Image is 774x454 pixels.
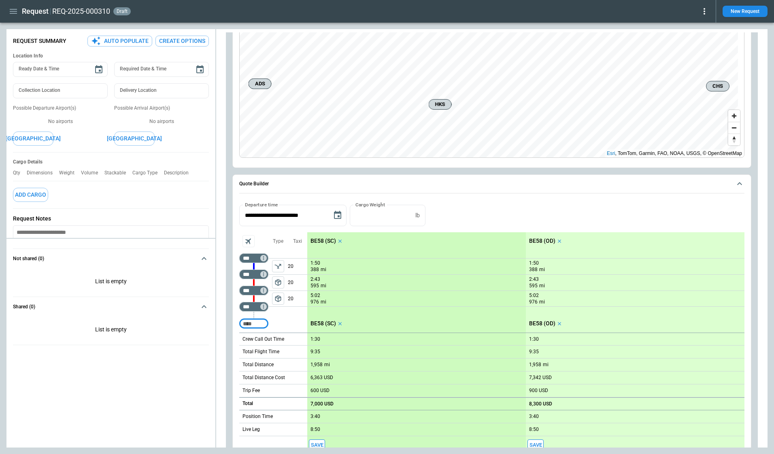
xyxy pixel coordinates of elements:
button: Choose date, selected date is Sep 25, 2025 [330,207,346,223]
p: 900 USD [529,388,548,394]
p: mi [321,299,326,305]
button: Create Options [155,36,209,47]
span: ADS [252,80,268,88]
p: 388 [529,266,538,273]
button: Save [527,439,544,451]
h2: REQ-2025-000310 [52,6,110,16]
span: Save this aircraft quote and copy details to clipboard [527,439,544,451]
span: Type of sector [272,260,284,272]
div: Too short [239,319,268,329]
h6: Quote Builder [239,181,269,187]
div: Not shared (0) [13,268,209,297]
p: Total Distance Cost [242,374,285,381]
button: Zoom out [728,122,740,134]
label: Departure time [245,201,278,208]
p: 7,342 USD [529,375,552,381]
p: Cargo Type [132,170,164,176]
button: Quote Builder [239,175,744,193]
p: Type [273,238,283,245]
span: Aircraft selection [242,235,255,247]
p: Request Notes [13,215,209,222]
p: mi [324,361,330,368]
p: Live Leg [242,426,260,433]
p: List is empty [13,268,209,297]
p: mi [321,282,326,289]
div: Too short [239,302,268,312]
div: Quote Builder [239,205,744,454]
p: 9:35 [310,349,320,355]
p: Possible Departure Airport(s) [13,105,108,112]
p: 1:30 [529,336,539,342]
h6: Not shared (0) [13,256,44,261]
p: Dimensions [27,170,59,176]
button: left aligned [272,276,284,289]
p: Total Flight Time [242,348,279,355]
button: [GEOGRAPHIC_DATA] [13,132,53,146]
button: Reset bearing to north [728,134,740,145]
p: mi [543,361,549,368]
p: 7,000 USD [310,401,334,407]
p: mi [539,266,545,273]
p: 976 [310,299,319,305]
p: 1,958 [310,362,323,368]
p: 20 [288,259,307,274]
p: 5:02 [529,293,539,299]
button: Not shared (0) [13,249,209,268]
p: 9:35 [529,349,539,355]
p: Request Summary [13,38,66,45]
span: package_2 [274,295,282,303]
p: No airports [13,118,108,125]
p: 1:50 [529,260,539,266]
p: 6,363 USD [310,375,333,381]
button: Choose date [192,62,208,78]
p: List is empty [13,316,209,345]
p: Taxi [293,238,302,245]
p: Description [164,170,195,176]
h6: Shared (0) [13,304,35,310]
h6: Total [242,401,253,406]
p: 20 [288,291,307,306]
button: Choose date [91,62,107,78]
div: Not found [239,253,268,263]
span: Type of sector [272,293,284,305]
h1: Request [22,6,49,16]
p: 1:30 [310,336,320,342]
p: Weight [59,170,81,176]
p: Trip Fee [242,387,260,394]
button: left aligned [272,260,284,272]
p: 388 [310,266,319,273]
p: 595 [310,282,319,289]
p: 595 [529,282,538,289]
p: Volume [81,170,104,176]
span: Type of sector [272,276,284,289]
span: draft [115,8,129,14]
p: 1:50 [310,260,320,266]
p: 600 USD [310,388,330,394]
button: left aligned [272,293,284,305]
p: 2:43 [310,276,320,282]
p: lb [415,212,420,219]
p: Total Distance [242,361,274,368]
button: Shared (0) [13,297,209,316]
p: 8,300 USD [529,401,552,407]
a: Esri [607,151,615,156]
p: Qty [13,170,27,176]
p: 1,958 [529,362,541,368]
button: Zoom in [728,110,740,122]
div: scrollable content [307,232,744,454]
label: Cargo Weight [355,201,385,208]
p: BE58 (SC) [310,320,336,327]
p: 8:50 [310,426,320,433]
span: package_2 [274,278,282,286]
p: 2:43 [529,276,539,282]
div: Too short [239,286,268,295]
p: mi [539,282,545,289]
p: BE58 (OD) [529,320,555,327]
button: Auto Populate [87,36,152,47]
button: Add Cargo [13,188,48,202]
p: BE58 (OD) [529,238,555,244]
div: , TomTom, Garmin, FAO, NOAA, USGS, © OpenStreetMap [607,149,742,157]
p: 3:40 [310,414,320,420]
p: 3:40 [529,414,539,420]
canvas: Map [240,22,738,158]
